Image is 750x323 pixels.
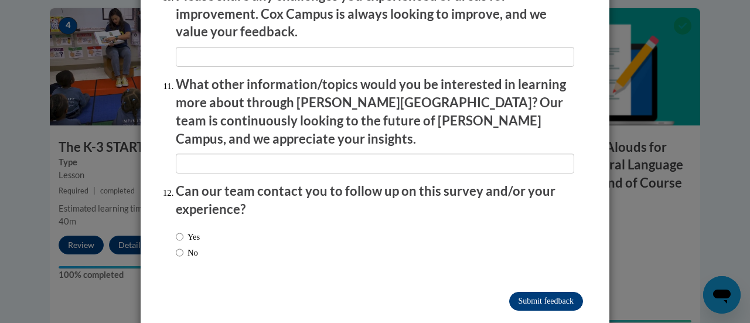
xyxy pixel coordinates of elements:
[176,230,200,243] label: Yes
[176,182,574,219] p: Can our team contact you to follow up on this survey and/or your experience?
[176,76,574,148] p: What other information/topics would you be interested in learning more about through [PERSON_NAME...
[176,246,183,259] input: No
[509,292,583,311] input: Submit feedback
[176,230,183,243] input: Yes
[176,246,198,259] label: No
